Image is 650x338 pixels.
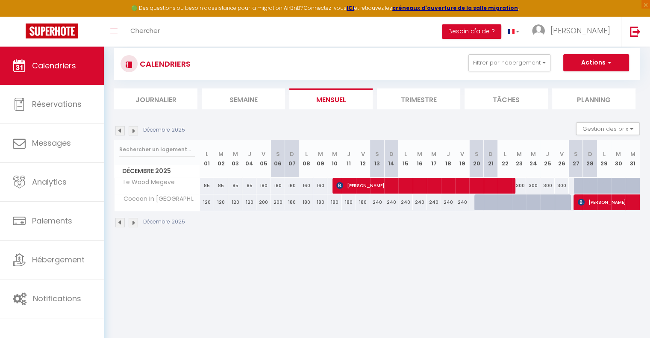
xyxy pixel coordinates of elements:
th: 30 [611,140,625,178]
input: Rechercher un logement... [119,142,195,157]
div: 200 [256,194,271,210]
abbr: L [404,150,407,158]
abbr: L [603,150,606,158]
th: 01 [200,140,214,178]
th: 18 [441,140,455,178]
th: 27 [569,140,583,178]
span: Décembre 2025 [115,165,200,177]
abbr: S [375,150,379,158]
div: 180 [285,194,299,210]
th: 04 [242,140,256,178]
div: 180 [271,178,285,194]
abbr: J [546,150,549,158]
th: 26 [555,140,569,178]
abbr: L [503,150,506,158]
abbr: L [305,150,308,158]
span: Cocoon In [GEOGRAPHIC_DATA] [116,194,201,204]
li: Journalier [114,88,197,109]
div: 160 [285,178,299,194]
span: Paiements [32,215,72,226]
abbr: V [262,150,265,158]
div: 300 [526,178,540,194]
li: Planning [552,88,635,109]
th: 29 [597,140,611,178]
th: 20 [469,140,483,178]
span: Hébergement [32,254,85,265]
th: 19 [455,140,469,178]
abbr: V [361,150,365,158]
div: 180 [356,194,370,210]
abbr: M [233,150,238,158]
th: 08 [299,140,313,178]
th: 23 [512,140,526,178]
abbr: V [460,150,464,158]
span: Analytics [32,176,67,187]
li: Tâches [465,88,548,109]
span: Messages [32,138,71,148]
button: Gestion des prix [576,122,640,135]
abbr: L [206,150,208,158]
abbr: M [417,150,422,158]
div: 160 [299,178,313,194]
span: Calendriers [32,60,76,71]
th: 02 [214,140,228,178]
abbr: D [488,150,493,158]
button: Filtrer par hébergement [468,54,550,71]
div: 85 [214,178,228,194]
button: Actions [563,54,629,71]
div: 240 [384,194,398,210]
abbr: D [588,150,592,158]
abbr: M [431,150,436,158]
div: 180 [299,194,313,210]
th: 07 [285,140,299,178]
th: 11 [342,140,356,178]
li: Semaine [202,88,285,109]
th: 14 [384,140,398,178]
abbr: V [560,150,564,158]
abbr: D [290,150,294,158]
abbr: M [616,150,621,158]
abbr: J [248,150,251,158]
div: 300 [555,178,569,194]
div: 240 [413,194,427,210]
button: Ouvrir le widget de chat LiveChat [7,3,32,29]
th: 09 [313,140,327,178]
abbr: M [531,150,536,158]
abbr: J [447,150,450,158]
th: 24 [526,140,540,178]
div: 240 [370,194,384,210]
th: 10 [327,140,341,178]
th: 15 [398,140,412,178]
div: 180 [327,194,341,210]
div: 85 [200,178,214,194]
th: 16 [413,140,427,178]
th: 22 [498,140,512,178]
div: 240 [455,194,469,210]
div: 120 [228,194,242,210]
th: 21 [484,140,498,178]
abbr: S [574,150,578,158]
div: 180 [256,178,271,194]
th: 31 [626,140,640,178]
span: Réservations [32,99,82,109]
div: 300 [512,178,526,194]
abbr: M [332,150,337,158]
abbr: S [276,150,280,158]
div: 180 [342,194,356,210]
li: Mensuel [289,88,373,109]
abbr: S [474,150,478,158]
span: Notifications [33,293,81,304]
div: 120 [214,194,228,210]
th: 25 [540,140,554,178]
p: Décembre 2025 [143,218,185,226]
div: 85 [242,178,256,194]
abbr: D [389,150,394,158]
div: 120 [200,194,214,210]
p: Décembre 2025 [143,126,185,134]
div: 120 [242,194,256,210]
div: 240 [398,194,412,210]
h3: CALENDRIERS [138,54,191,73]
th: 28 [583,140,597,178]
div: 240 [441,194,455,210]
span: [PERSON_NAME] [336,177,510,194]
